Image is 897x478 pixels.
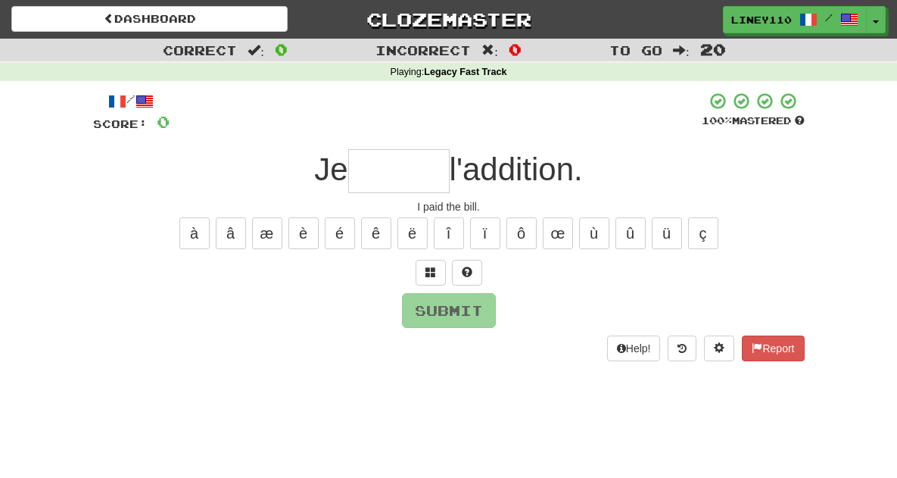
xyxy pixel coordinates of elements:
[216,217,246,249] button: â
[310,6,587,33] a: Clozemaster
[673,44,690,57] span: :
[579,217,609,249] button: ù
[615,217,646,249] button: û
[652,217,682,249] button: ü
[361,217,391,249] button: ê
[93,199,805,214] div: I paid the bill.
[416,260,446,286] button: Switch sentence to multiple choice alt+p
[93,92,170,111] div: /
[506,217,537,249] button: ô
[397,217,428,249] button: ë
[402,293,496,328] button: Submit
[163,42,237,58] span: Correct
[450,152,583,187] span: l'addition.
[702,114,732,127] span: 100 %
[470,217,500,249] button: ï
[424,67,506,77] strong: Legacy Fast Track
[93,117,148,130] span: Score:
[325,217,355,249] button: é
[702,114,805,128] div: Mastered
[731,13,792,27] span: Liney110
[252,217,282,249] button: æ
[825,12,833,23] span: /
[723,6,867,33] a: Liney110 /
[314,152,347,187] span: Je
[11,6,288,32] a: Dashboard
[509,40,522,58] span: 0
[434,217,464,249] button: î
[543,217,573,249] button: œ
[157,112,170,131] span: 0
[700,40,726,58] span: 20
[275,40,288,58] span: 0
[668,336,696,361] button: Round history (alt+y)
[607,336,661,361] button: Help!
[248,44,264,57] span: :
[481,44,498,57] span: :
[288,217,319,249] button: è
[375,42,471,58] span: Incorrect
[688,217,718,249] button: ç
[452,260,482,286] button: Single letter hint - you only get 1 per sentence and score half the points! alt+h
[609,42,662,58] span: To go
[179,217,210,249] button: à
[742,336,804,361] button: Report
